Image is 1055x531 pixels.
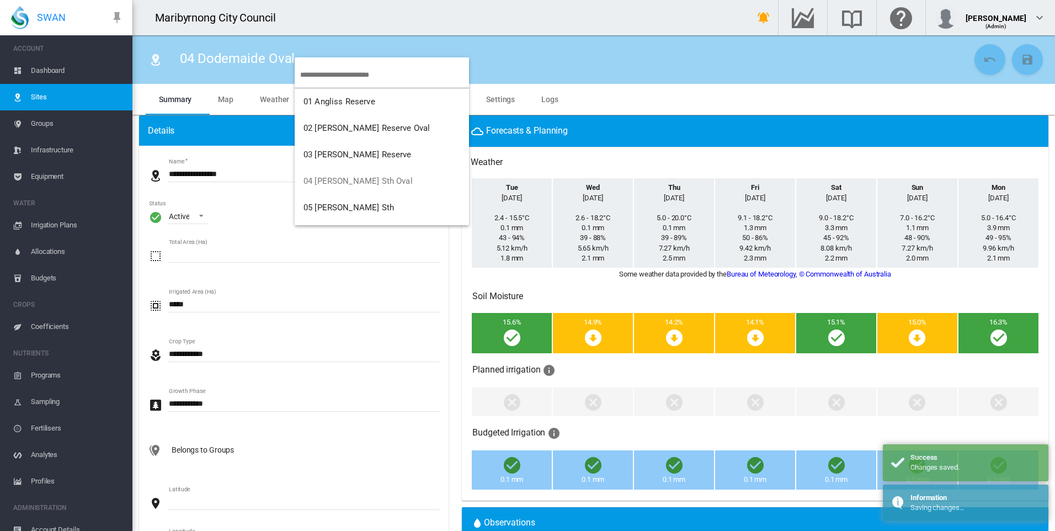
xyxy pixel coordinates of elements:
div: Success Changes saved. [883,444,1048,481]
div: Information Saving changes... [883,485,1048,521]
div: Success [910,453,1040,463]
div: Information [910,493,1040,503]
div: Changes saved. [910,463,1040,472]
div: Saving changes... [910,503,1040,513]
